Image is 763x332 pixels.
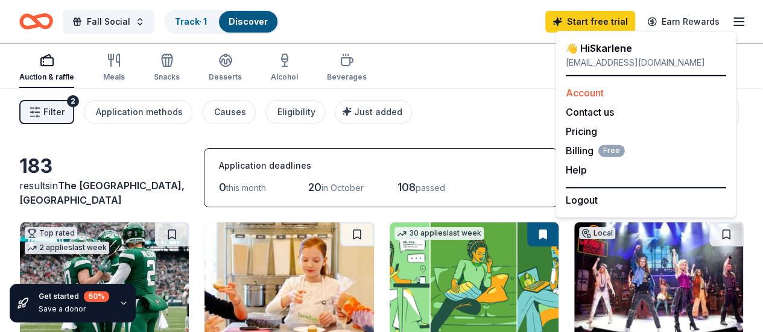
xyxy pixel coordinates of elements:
[321,183,364,193] span: in October
[209,48,242,88] button: Desserts
[19,7,53,36] a: Home
[566,143,625,158] span: Billing
[84,291,109,302] div: 60 %
[19,180,185,206] span: in
[271,48,298,88] button: Alcohol
[265,100,325,124] button: Eligibility
[566,41,726,55] div: 👋 Hi Skarlene
[566,163,587,177] button: Help
[566,125,597,137] a: Pricing
[226,183,266,193] span: this month
[416,183,445,193] span: passed
[545,11,635,33] a: Start free trial
[84,100,192,124] button: Application methods
[566,143,625,158] button: BillingFree
[219,158,542,173] div: Application deadlines
[19,48,74,88] button: Auction & raffle
[566,105,614,119] button: Contact us
[327,72,367,82] div: Beverages
[640,11,727,33] a: Earn Rewards
[566,193,598,207] button: Logout
[67,95,79,107] div: 2
[202,100,256,124] button: Causes
[19,180,185,206] span: The [GEOGRAPHIC_DATA], [GEOGRAPHIC_DATA]
[19,72,74,82] div: Auction & raffle
[103,48,125,88] button: Meals
[214,105,246,119] div: Causes
[96,105,183,119] div: Application methods
[598,145,625,157] span: Free
[175,16,207,27] a: Track· 1
[397,181,416,193] span: 108
[394,227,484,240] div: 30 applies last week
[154,72,180,82] div: Snacks
[308,181,321,193] span: 20
[39,304,109,314] div: Save a donor
[43,105,65,119] span: Filter
[25,242,109,254] div: 2 applies last week
[271,72,298,82] div: Alcohol
[103,72,125,82] div: Meals
[25,227,77,239] div: Top rated
[579,227,615,239] div: Local
[327,48,367,88] button: Beverages
[164,10,279,34] button: Track· 1Discover
[277,105,315,119] div: Eligibility
[566,55,726,70] div: [EMAIL_ADDRESS][DOMAIN_NAME]
[219,181,226,193] span: 0
[39,291,109,302] div: Get started
[87,14,130,29] span: Fall Social
[354,107,402,117] span: Just added
[229,16,268,27] a: Discover
[63,10,154,34] button: Fall Social
[154,48,180,88] button: Snacks
[335,100,412,124] button: Just added
[566,87,604,99] a: Account
[19,154,189,178] div: 183
[19,178,189,207] div: results
[19,100,74,124] button: Filter2
[209,72,242,82] div: Desserts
